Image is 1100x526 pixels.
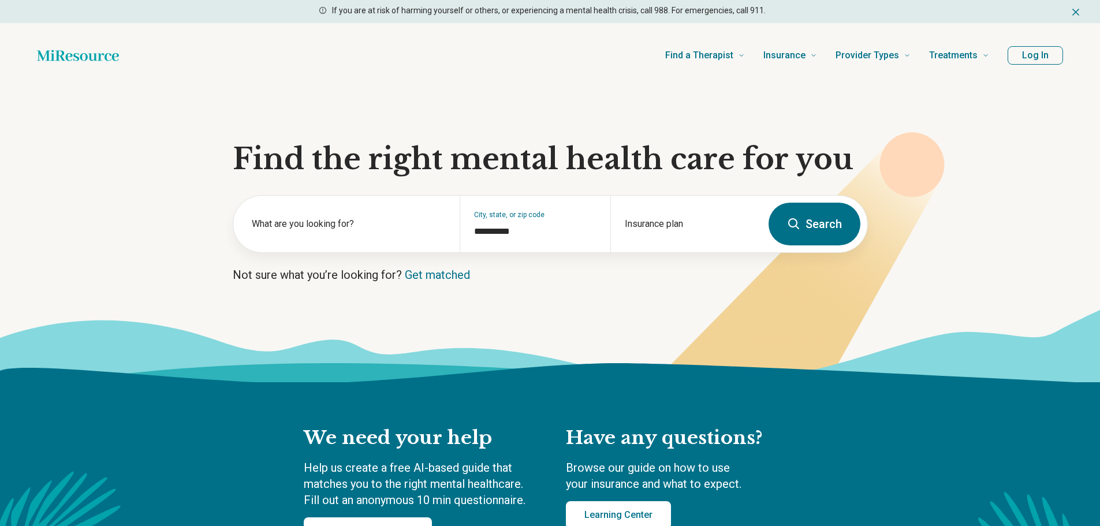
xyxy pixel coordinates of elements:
[1008,46,1063,65] button: Log In
[769,203,860,245] button: Search
[252,217,446,231] label: What are you looking for?
[304,426,543,450] h2: We need your help
[1070,5,1082,18] button: Dismiss
[566,460,797,492] p: Browse our guide on how to use your insurance and what to expect.
[233,267,868,283] p: Not sure what you’re looking for?
[836,47,899,64] span: Provider Types
[665,32,745,79] a: Find a Therapist
[929,47,978,64] span: Treatments
[665,47,733,64] span: Find a Therapist
[763,32,817,79] a: Insurance
[304,460,543,508] p: Help us create a free AI-based guide that matches you to the right mental healthcare. Fill out an...
[566,426,797,450] h2: Have any questions?
[37,44,119,67] a: Home page
[233,142,868,177] h1: Find the right mental health care for you
[929,32,989,79] a: Treatments
[332,5,766,17] p: If you are at risk of harming yourself or others, or experiencing a mental health crisis, call 98...
[836,32,911,79] a: Provider Types
[763,47,806,64] span: Insurance
[405,268,470,282] a: Get matched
